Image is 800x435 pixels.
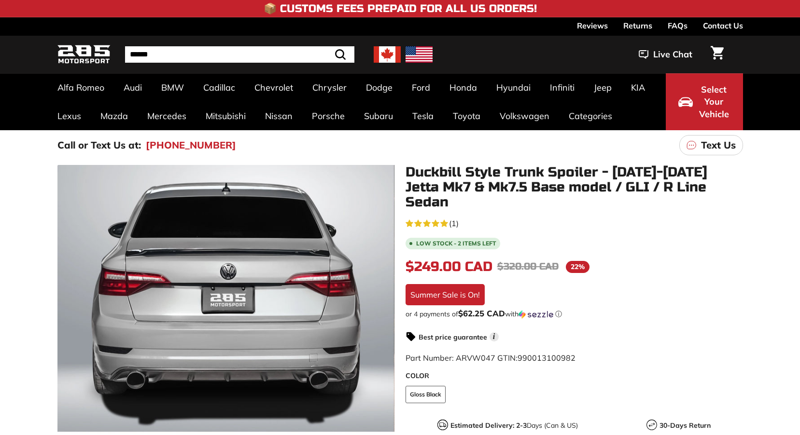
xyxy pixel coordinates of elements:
[125,46,354,63] input: Search
[458,308,505,318] span: $62.25 CAD
[540,73,584,102] a: Infiniti
[449,217,459,229] span: (1)
[621,73,655,102] a: KIA
[303,73,356,102] a: Chrysler
[584,73,621,102] a: Jeep
[245,73,303,102] a: Chevrolet
[623,17,652,34] a: Returns
[196,102,255,130] a: Mitsubishi
[701,138,736,152] p: Text Us
[48,102,91,130] a: Lexus
[406,371,743,381] label: COLOR
[57,138,141,152] p: Call or Text Us at:
[518,353,575,363] span: 990013100982
[255,102,302,130] a: Nissan
[419,333,487,341] strong: Best price guarantee
[668,17,688,34] a: FAQs
[194,73,245,102] a: Cadillac
[679,135,743,155] a: Text Us
[450,421,578,431] p: Days (Can & US)
[666,73,743,130] button: Select Your Vehicle
[403,102,443,130] a: Tesla
[91,102,138,130] a: Mazda
[450,421,527,430] strong: Estimated Delivery: 2-3
[490,102,559,130] a: Volkswagen
[443,102,490,130] a: Toyota
[406,165,743,209] h1: Duckbill Style Trunk Spoiler - [DATE]-[DATE] Jetta Mk7 & Mk7.5 Base model / GLI / R Line Sedan
[626,42,705,67] button: Live Chat
[356,73,402,102] a: Dodge
[114,73,152,102] a: Audi
[138,102,196,130] a: Mercedes
[559,102,622,130] a: Categories
[146,138,236,152] a: [PHONE_NUMBER]
[57,43,111,66] img: Logo_285_Motorsport_areodynamics_components
[406,353,575,363] span: Part Number: ARVW047 GTIN:
[705,38,730,71] a: Cart
[264,3,537,14] h4: 📦 Customs Fees Prepaid for All US Orders!
[302,102,354,130] a: Porsche
[48,73,114,102] a: Alfa Romeo
[416,241,496,246] span: Low stock - 2 items left
[402,73,440,102] a: Ford
[497,260,559,272] span: $320.00 CAD
[406,217,743,229] a: 5.0 rating (1 votes)
[577,17,608,34] a: Reviews
[698,83,730,121] span: Select Your Vehicle
[487,73,540,102] a: Hyundai
[703,17,743,34] a: Contact Us
[406,309,743,319] div: or 4 payments of$62.25 CADwithSezzle Click to learn more about Sezzle
[566,261,589,273] span: 22%
[406,258,492,275] span: $249.00 CAD
[406,309,743,319] div: or 4 payments of with
[490,332,499,341] span: i
[406,284,485,305] div: Summer Sale is On!
[152,73,194,102] a: BMW
[354,102,403,130] a: Subaru
[653,48,692,61] span: Live Chat
[519,310,553,319] img: Sezzle
[660,421,711,430] strong: 30-Days Return
[440,73,487,102] a: Honda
